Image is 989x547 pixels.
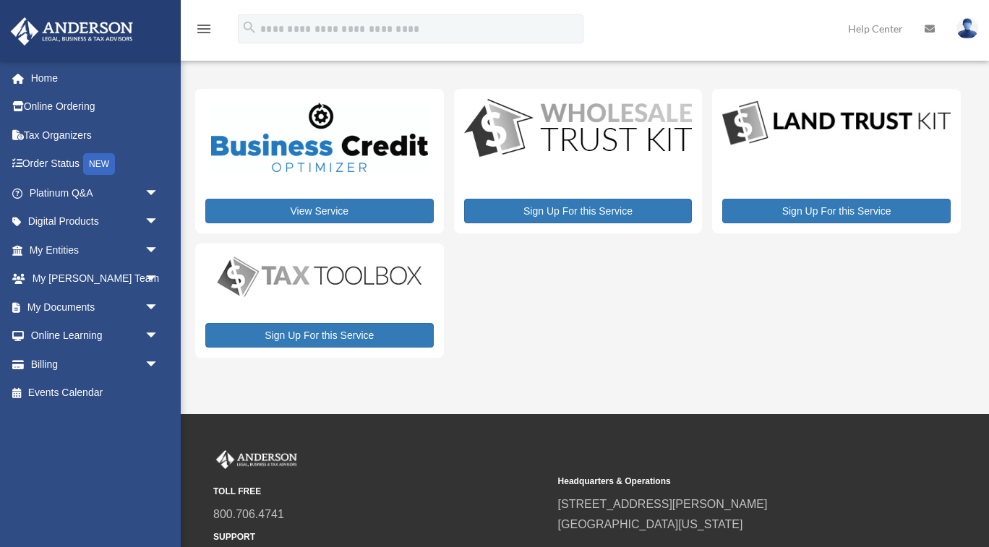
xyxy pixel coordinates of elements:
[558,518,743,530] a: [GEOGRAPHIC_DATA][US_STATE]
[145,322,174,351] span: arrow_drop_down
[213,484,548,499] small: TOLL FREE
[10,150,181,179] a: Order StatusNEW
[213,450,300,469] img: Anderson Advisors Platinum Portal
[10,92,181,121] a: Online Ordering
[145,293,174,322] span: arrow_drop_down
[10,379,181,408] a: Events Calendar
[10,350,181,379] a: Billingarrow_drop_down
[213,530,548,545] small: SUPPORT
[10,64,181,92] a: Home
[145,178,174,208] span: arrow_drop_down
[7,17,137,46] img: Anderson Advisors Platinum Portal
[10,121,181,150] a: Tax Organizers
[722,99,951,148] img: LandTrust_lgo-1.jpg
[10,293,181,322] a: My Documentsarrow_drop_down
[213,508,284,520] a: 800.706.4741
[10,178,181,207] a: Platinum Q&Aarrow_drop_down
[956,18,978,39] img: User Pic
[145,264,174,294] span: arrow_drop_down
[10,322,181,350] a: Online Learningarrow_drop_down
[83,153,115,175] div: NEW
[145,207,174,237] span: arrow_drop_down
[10,236,181,264] a: My Entitiesarrow_drop_down
[464,99,693,159] img: WS-Trust-Kit-lgo-1.jpg
[205,323,434,348] a: Sign Up For this Service
[195,20,213,38] i: menu
[145,236,174,265] span: arrow_drop_down
[241,20,257,35] i: search
[205,254,434,299] img: taxtoolbox_new-1.webp
[558,498,768,510] a: [STREET_ADDRESS][PERSON_NAME]
[464,199,693,223] a: Sign Up For this Service
[195,25,213,38] a: menu
[205,199,434,223] a: View Service
[145,350,174,379] span: arrow_drop_down
[10,207,174,236] a: Digital Productsarrow_drop_down
[722,199,951,223] a: Sign Up For this Service
[10,264,181,293] a: My [PERSON_NAME] Teamarrow_drop_down
[558,474,893,489] small: Headquarters & Operations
